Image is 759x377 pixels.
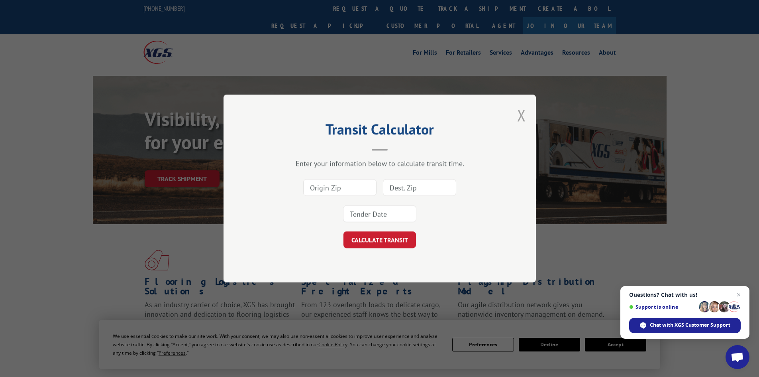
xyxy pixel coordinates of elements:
[726,345,749,369] div: Open chat
[629,304,696,310] span: Support is online
[629,292,741,298] span: Questions? Chat with us!
[263,124,496,139] h2: Transit Calculator
[343,205,416,222] input: Tender Date
[629,318,741,333] div: Chat with XGS Customer Support
[303,179,377,196] input: Origin Zip
[263,159,496,168] div: Enter your information below to calculate transit time.
[343,231,416,248] button: CALCULATE TRANSIT
[383,179,456,196] input: Dest. Zip
[734,290,743,300] span: Close chat
[517,105,526,126] button: Close modal
[650,322,730,329] span: Chat with XGS Customer Support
